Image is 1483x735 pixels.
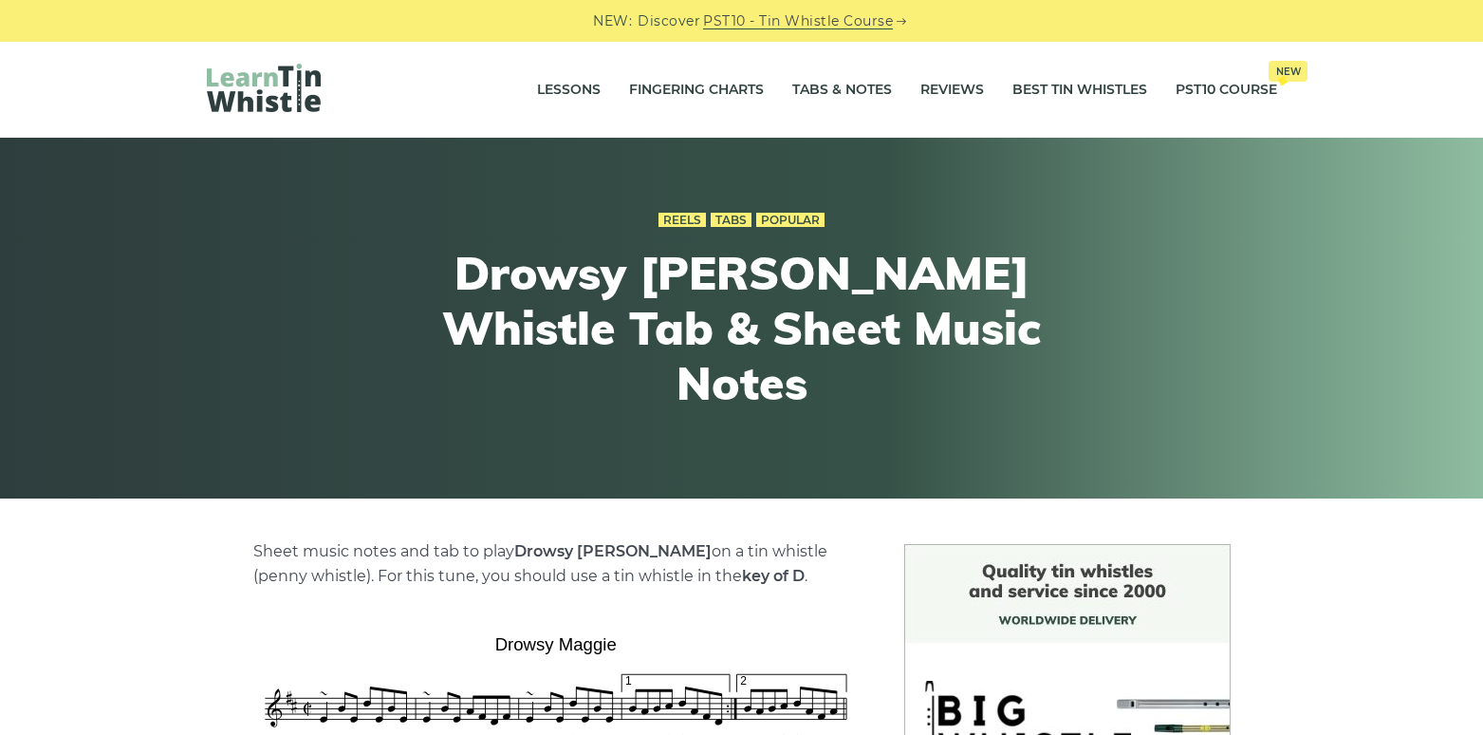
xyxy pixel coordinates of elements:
a: Lessons [537,66,601,114]
a: PST10 CourseNew [1176,66,1277,114]
h1: Drowsy [PERSON_NAME] Whistle Tab & Sheet Music Notes [393,246,1091,410]
a: Reels [658,213,706,228]
a: Popular [756,213,825,228]
a: Fingering Charts [629,66,764,114]
a: Best Tin Whistles [1012,66,1147,114]
a: Tabs [711,213,751,228]
img: LearnTinWhistle.com [207,64,321,112]
p: Sheet music notes and tab to play on a tin whistle (penny whistle). For this tune, you should use... [253,539,859,589]
strong: Drowsy [PERSON_NAME] [514,542,712,560]
span: New [1269,61,1307,82]
a: Reviews [920,66,984,114]
strong: key of D [742,567,805,585]
a: Tabs & Notes [792,66,892,114]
